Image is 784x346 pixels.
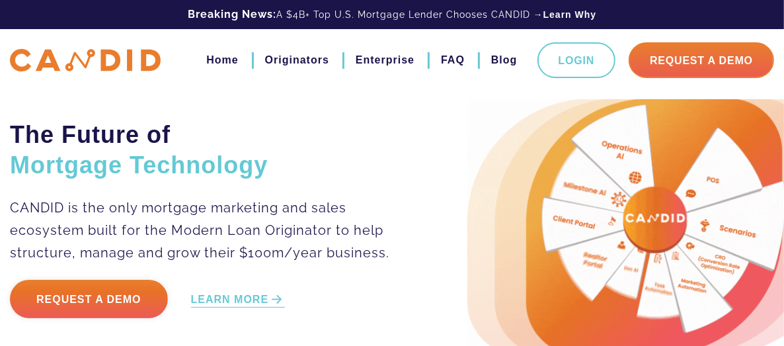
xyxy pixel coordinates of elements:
[188,8,276,21] b: Breaking News:
[10,151,268,179] span: Mortgage Technology
[10,280,168,318] a: Request a Demo
[356,49,414,71] a: Enterprise
[441,49,465,71] a: FAQ
[206,49,238,71] a: Home
[629,42,774,78] a: Request A Demo
[491,49,518,71] a: Blog
[10,196,401,264] p: CANDID is the only mortgage marketing and sales ecosystem built for the Modern Loan Originator to...
[191,292,286,308] a: LEARN MORE
[543,8,597,21] a: Learn Why
[10,120,401,181] h2: The Future of
[537,42,616,78] a: Login
[265,49,329,71] a: Originators
[10,49,161,72] img: CANDID APP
